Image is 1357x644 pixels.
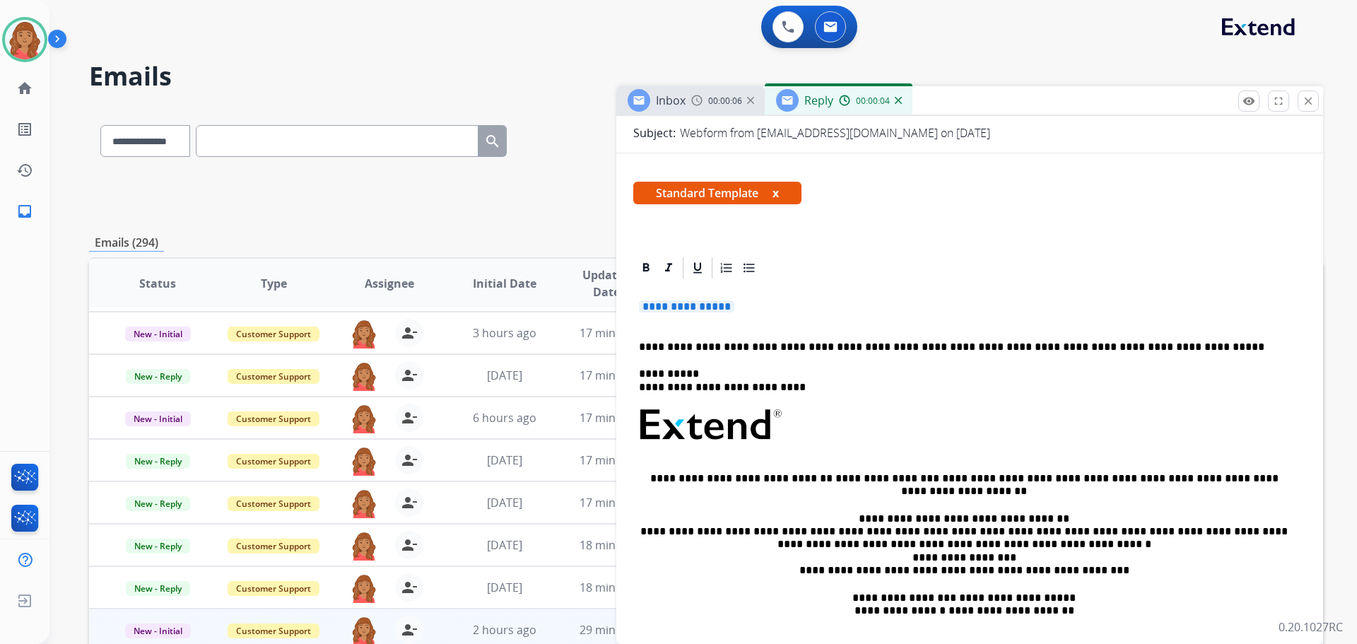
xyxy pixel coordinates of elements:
span: 17 minutes ago [580,368,662,383]
mat-icon: remove_red_eye [1243,95,1255,107]
span: 18 minutes ago [580,537,662,553]
span: New - Reply [126,581,190,596]
span: Customer Support [228,581,319,596]
span: [DATE] [487,537,522,553]
mat-icon: fullscreen [1272,95,1285,107]
mat-icon: person_remove [401,537,418,554]
span: New - Reply [126,454,190,469]
span: New - Reply [126,496,190,511]
span: 6 hours ago [473,410,536,426]
img: agent-avatar [350,404,378,433]
span: 29 minutes ago [580,622,662,638]
span: [DATE] [487,452,522,468]
div: Ordered List [716,257,737,279]
span: [DATE] [487,580,522,595]
span: Customer Support [228,327,319,341]
span: 18 minutes ago [580,580,662,595]
img: agent-avatar [350,446,378,476]
span: New - Reply [126,539,190,554]
mat-icon: person_remove [401,367,418,384]
span: Customer Support [228,496,319,511]
span: 17 minutes ago [580,452,662,468]
span: Customer Support [228,454,319,469]
mat-icon: search [484,133,501,150]
span: Updated Date [575,267,639,300]
span: 00:00:06 [708,95,742,107]
span: 17 minutes ago [580,495,662,510]
span: Standard Template [633,182,801,204]
span: [DATE] [487,368,522,383]
img: agent-avatar [350,361,378,391]
mat-icon: person_remove [401,621,418,638]
span: 2 hours ago [473,622,536,638]
div: Bullet List [739,257,760,279]
mat-icon: inbox [16,203,33,220]
span: 00:00:04 [856,95,890,107]
span: Initial Date [473,275,536,292]
span: [DATE] [487,495,522,510]
img: agent-avatar [350,319,378,349]
p: Subject: [633,124,676,141]
mat-icon: person_remove [401,409,418,426]
span: Reply [804,93,833,108]
span: New - Reply [126,369,190,384]
span: Customer Support [228,623,319,638]
span: Customer Support [228,411,319,426]
mat-icon: person_remove [401,494,418,511]
p: Emails (294) [89,234,164,252]
span: Customer Support [228,539,319,554]
span: Status [139,275,176,292]
span: 3 hours ago [473,325,536,341]
span: 17 minutes ago [580,410,662,426]
span: Assignee [365,275,414,292]
span: Inbox [656,93,686,108]
p: 0.20.1027RC [1279,619,1343,636]
div: Bold [635,257,657,279]
mat-icon: history [16,162,33,179]
mat-icon: list_alt [16,121,33,138]
span: New - Initial [125,623,191,638]
span: Customer Support [228,369,319,384]
span: New - Initial [125,327,191,341]
h2: Emails [89,62,1323,90]
span: Type [261,275,287,292]
mat-icon: person_remove [401,579,418,596]
div: Underline [687,257,708,279]
span: 17 minutes ago [580,325,662,341]
mat-icon: person_remove [401,452,418,469]
button: x [773,185,779,201]
span: New - Initial [125,411,191,426]
img: avatar [5,20,45,59]
img: agent-avatar [350,573,378,603]
mat-icon: home [16,80,33,97]
div: Italic [658,257,679,279]
img: agent-avatar [350,531,378,561]
mat-icon: person_remove [401,324,418,341]
img: agent-avatar [350,488,378,518]
p: Webform from [EMAIL_ADDRESS][DOMAIN_NAME] on [DATE] [680,124,990,141]
mat-icon: close [1302,95,1315,107]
